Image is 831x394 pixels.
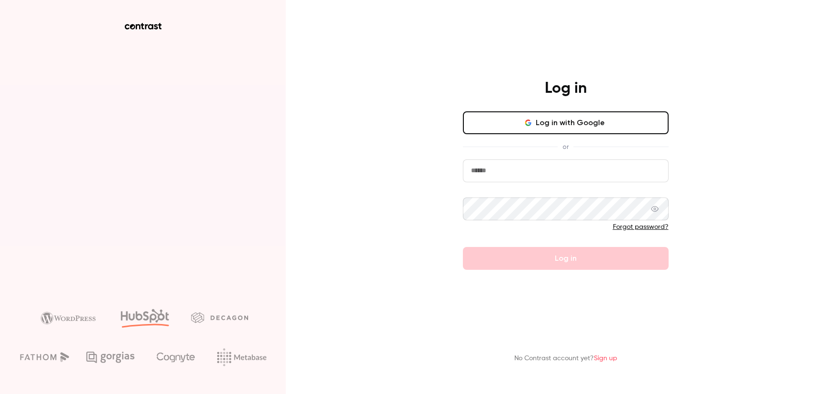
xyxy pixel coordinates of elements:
[463,111,669,134] button: Log in with Google
[613,224,669,230] a: Forgot password?
[514,354,617,364] p: No Contrast account yet?
[558,142,573,152] span: or
[545,79,587,98] h4: Log in
[191,312,248,323] img: decagon
[594,355,617,362] a: Sign up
